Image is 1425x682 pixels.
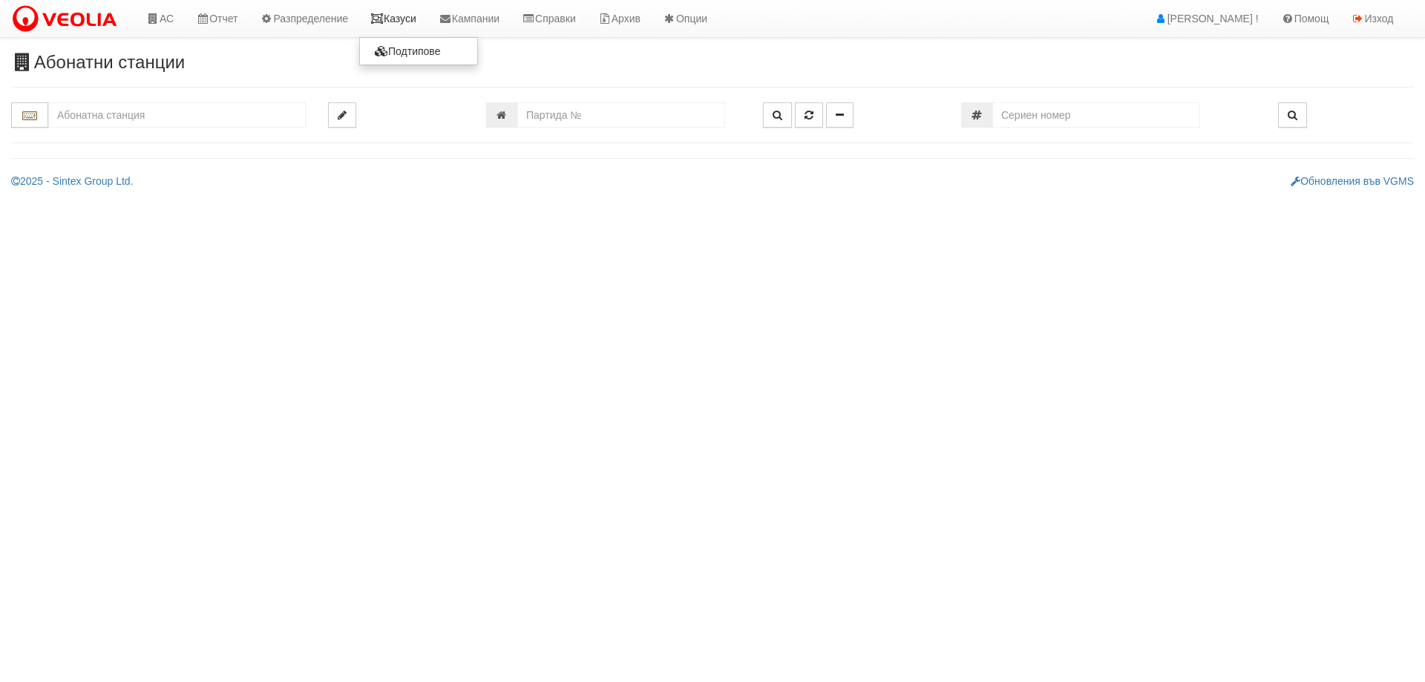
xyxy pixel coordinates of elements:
a: 2025 - Sintex Group Ltd. [11,175,134,187]
input: Сериен номер [992,102,1200,128]
input: Партида № [517,102,725,128]
a: Обновления във VGMS [1291,175,1414,187]
input: Абонатна станция [48,102,306,128]
h3: Абонатни станции [11,53,1414,72]
a: Подтипове [360,42,477,61]
img: VeoliaLogo.png [11,4,124,35]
